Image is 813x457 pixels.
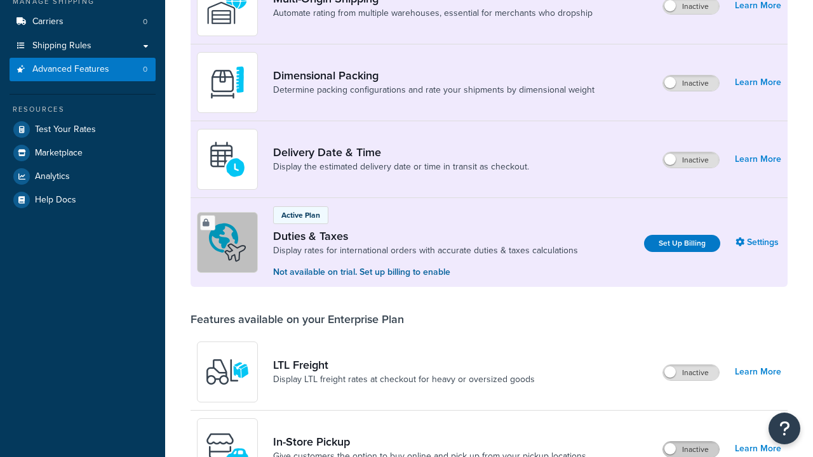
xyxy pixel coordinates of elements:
span: 0 [143,17,147,27]
span: Shipping Rules [32,41,91,51]
a: Analytics [10,165,156,188]
p: Active Plan [281,209,320,221]
a: LTL Freight [273,358,535,372]
a: Marketplace [10,142,156,164]
a: Learn More [735,74,781,91]
a: Advanced Features0 [10,58,156,81]
a: In-Store Pickup [273,435,586,449]
img: y79ZsPf0fXUFUhFXDzUgf+ktZg5F2+ohG75+v3d2s1D9TjoU8PiyCIluIjV41seZevKCRuEjTPPOKHJsQcmKCXGdfprl3L4q7... [205,350,250,394]
label: Inactive [663,365,719,380]
a: Automate rating from multiple warehouses, essential for merchants who dropship [273,7,593,20]
span: Analytics [35,171,70,182]
img: gfkeb5ejjkALwAAAABJRU5ErkJggg== [205,137,250,182]
a: Display rates for international orders with accurate duties & taxes calculations [273,244,578,257]
a: Duties & Taxes [273,229,578,243]
img: DTVBYsAAAAAASUVORK5CYII= [205,60,250,105]
a: Test Your Rates [10,118,156,141]
label: Inactive [663,76,719,91]
a: Learn More [735,150,781,168]
a: Help Docs [10,189,156,211]
label: Inactive [663,152,719,168]
a: Settings [736,234,781,251]
a: Display LTL freight rates at checkout for heavy or oversized goods [273,373,535,386]
label: Inactive [663,442,719,457]
p: Not available on trial. Set up billing to enable [273,265,578,279]
span: Carriers [32,17,64,27]
a: Determine packing configurations and rate your shipments by dimensional weight [273,84,595,96]
span: Marketplace [35,148,83,159]
li: Carriers [10,10,156,34]
span: Advanced Features [32,64,109,75]
a: Shipping Rules [10,34,156,58]
a: Set Up Billing [644,235,720,252]
span: Help Docs [35,195,76,206]
a: Delivery Date & Time [273,145,529,159]
span: 0 [143,64,147,75]
a: Carriers0 [10,10,156,34]
div: Features available on your Enterprise Plan [191,312,404,326]
button: Open Resource Center [769,413,800,444]
span: Test Your Rates [35,124,96,135]
div: Resources [10,104,156,115]
a: Learn More [735,363,781,381]
a: Display the estimated delivery date or time in transit as checkout. [273,161,529,173]
li: Advanced Features [10,58,156,81]
a: Dimensional Packing [273,69,595,83]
